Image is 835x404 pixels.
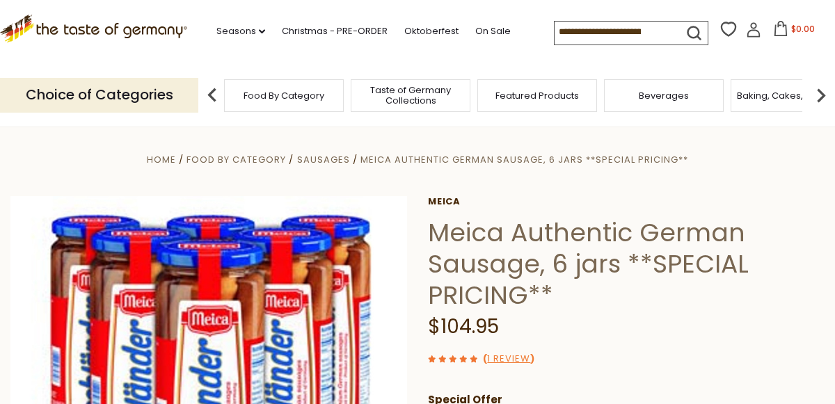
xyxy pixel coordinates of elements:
a: Food By Category [186,153,286,166]
a: Featured Products [495,90,579,101]
a: Home [147,153,176,166]
span: ( ) [483,352,534,365]
a: Oktoberfest [404,24,459,39]
img: next arrow [807,81,835,109]
h1: Meica Authentic German Sausage, 6 jars **SPECIAL PRICING** [428,217,825,311]
a: Meica [428,196,825,207]
a: 1 Review [487,352,530,366]
a: Sausages [297,153,350,166]
span: $104.95 [428,313,499,340]
a: Christmas - PRE-ORDER [282,24,388,39]
span: $0.00 [791,23,815,35]
a: Taste of Germany Collections [355,85,466,106]
a: On Sale [475,24,511,39]
a: Meica Authentic German Sausage, 6 jars **SPECIAL PRICING** [360,153,688,166]
a: Seasons [216,24,265,39]
button: $0.00 [764,21,823,42]
a: Food By Category [244,90,324,101]
a: Beverages [639,90,689,101]
img: previous arrow [198,81,226,109]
